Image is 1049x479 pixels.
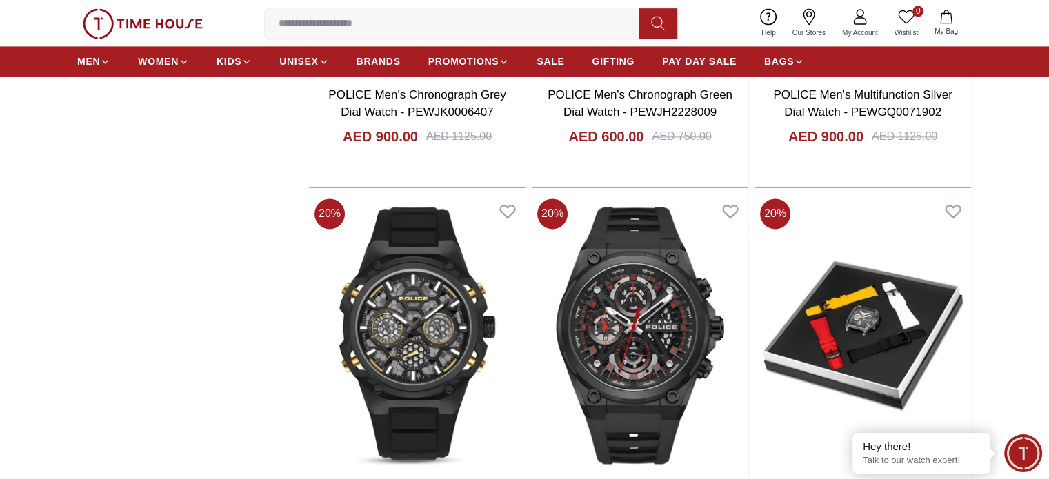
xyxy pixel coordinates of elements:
span: PROMOTIONS [428,54,499,68]
a: POLICE Men's Chronograph Green Dial Watch - PEWJH2228009 [548,88,732,119]
span: GIFTING [592,54,635,68]
a: 0Wishlist [886,6,926,41]
a: KIDS [217,49,252,74]
button: My Bag [926,7,966,39]
span: KIDS [217,54,241,68]
img: POLICE Men's Multifunction Black Dial Watch - PEWGQ0054303 [532,193,748,478]
a: PROMOTIONS [428,49,510,74]
span: UNISEX [279,54,318,68]
span: Help [756,28,781,38]
h4: AED 600.00 [568,127,643,146]
div: AED 1125.00 [426,128,492,145]
span: 20 % [537,198,568,229]
span: 0 [912,6,923,17]
div: AED 750.00 [652,128,711,145]
img: POLICE Men's Chronograph - Date Black Dial Watch - PEWGO0052402-SET [755,193,971,478]
a: Our Stores [784,6,834,41]
div: Hey there! [863,440,980,453]
span: PAY DAY SALE [662,54,737,68]
a: GIFTING [592,49,635,74]
span: Our Stores [787,28,831,38]
div: Chat Widget [1004,434,1042,472]
span: SALE [537,54,564,68]
span: BAGS [764,54,794,68]
a: MEN [77,49,110,74]
a: BAGS [764,49,804,74]
a: WOMEN [138,49,189,74]
a: PAY DAY SALE [662,49,737,74]
span: 20 % [760,198,790,229]
span: MEN [77,54,100,68]
span: BRANDS [357,54,401,68]
a: POLICE Men's Chronograph Grey Dial Watch - PEWJK0006407 [328,88,506,119]
img: ... [83,8,203,39]
a: POLICE Men's Multifunction Silver Dial Watch - PEWGQ0071902 [773,88,952,119]
a: SALE [537,49,564,74]
h4: AED 900.00 [788,127,863,146]
a: UNISEX [279,49,328,74]
a: BRANDS [357,49,401,74]
span: My Bag [929,26,963,37]
span: Wishlist [889,28,923,38]
p: Talk to our watch expert! [863,455,980,467]
img: POLICE Men's Multifunction Black Dial Watch - PEWGQ0071901 [309,193,526,478]
span: WOMEN [138,54,179,68]
div: AED 1125.00 [872,128,937,145]
span: 20 % [314,198,345,229]
span: My Account [837,28,883,38]
a: Help [753,6,784,41]
h4: AED 900.00 [343,127,418,146]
